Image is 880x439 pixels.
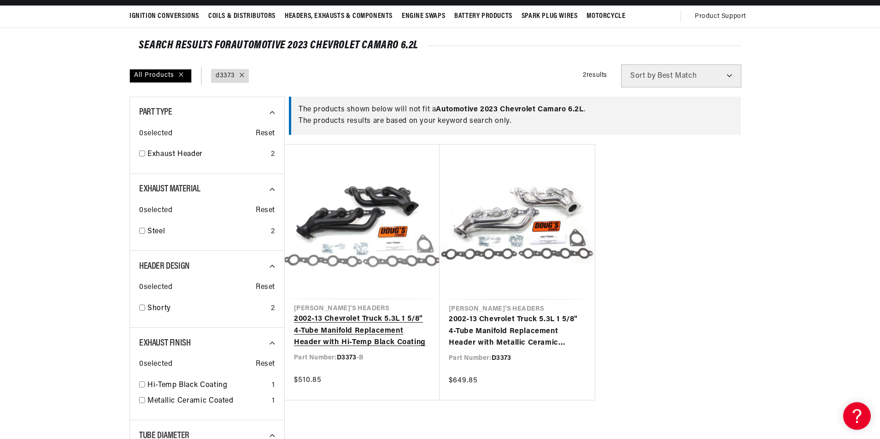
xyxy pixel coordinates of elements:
a: Exhaust Header [147,149,267,161]
div: The products shown below will not fit a . The products results are based on your keyword search o... [299,104,733,127]
span: Header Design [139,262,190,271]
summary: Spark Plug Wires [517,6,582,27]
span: 0 selected [139,128,172,140]
span: Reset [256,205,275,217]
span: 0 selected [139,358,172,370]
span: Sort by [630,72,656,80]
span: Reset [256,358,275,370]
span: Coils & Distributors [208,12,276,21]
summary: Battery Products [450,6,517,27]
a: Shorty [147,303,267,315]
span: 0 selected [139,282,172,294]
summary: Motorcycle [582,6,630,27]
div: 2 [271,226,275,238]
div: All Products [129,69,192,83]
div: SEARCH RESULTS FOR Automotive 2023 Chevrolet Camaro 6.2L [139,41,741,50]
span: Part Type [139,108,172,117]
select: Sort by [621,64,741,87]
span: 2 results [583,72,607,79]
summary: Coils & Distributors [204,6,280,27]
summary: Ignition Conversions [129,6,204,27]
span: Exhaust Finish [139,339,190,348]
div: 2 [271,149,275,161]
a: d3373 [216,71,235,81]
span: Product Support [695,12,746,22]
span: Motorcycle [587,12,625,21]
summary: Headers, Exhausts & Components [280,6,397,27]
a: 2002-13 Chevrolet Truck 5.3L 1 5/8" 4-Tube Manifold Replacement Header with Metallic Ceramic Coating [449,314,586,349]
summary: Engine Swaps [397,6,450,27]
div: 1 [272,395,275,407]
summary: Product Support [695,6,751,28]
a: Hi-Temp Black Coating [147,380,268,392]
span: Automotive 2023 Chevrolet Camaro 6.2L [436,106,583,113]
span: Headers, Exhausts & Components [285,12,393,21]
a: Steel [147,226,267,238]
span: Ignition Conversions [129,12,199,21]
span: Battery Products [454,12,512,21]
span: Reset [256,282,275,294]
div: 2 [271,303,275,315]
a: 2002-13 Chevrolet Truck 5.3L 1 5/8" 4-Tube Manifold Replacement Header with Hi-Temp Black Coating [294,313,430,349]
a: Metallic Ceramic Coated [147,395,268,407]
span: 0 selected [139,205,172,217]
span: Spark Plug Wires [522,12,578,21]
span: Exhaust Material [139,185,200,194]
span: Engine Swaps [402,12,445,21]
span: Reset [256,128,275,140]
div: 1 [272,380,275,392]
